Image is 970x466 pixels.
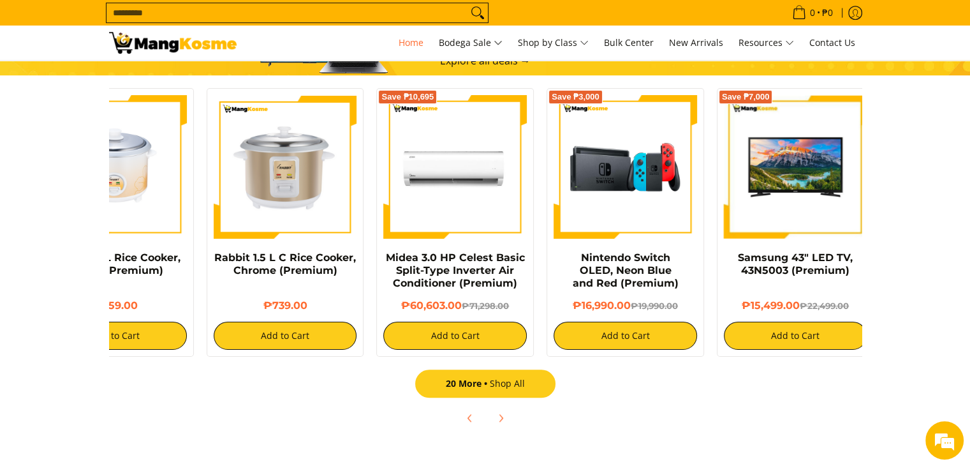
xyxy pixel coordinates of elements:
h6: ₱60,603.00 [383,299,527,312]
a: Midea 3.0 HP Celest Basic Split-Type Inverter Air Conditioner (Premium) [386,252,525,289]
span: Resources [739,35,794,51]
a: Samsung 43" LED TV, 43N5003 (Premium) [738,252,853,276]
a: 20 MoreShop All [415,370,555,398]
button: Previous [456,404,484,432]
span: Home [399,36,423,49]
span: Bulk Center [604,36,654,49]
img: nintendo-switch-with-joystick-and-dock-full-view-mang-kosme [554,95,697,239]
a: Explore all deals → [440,54,531,68]
button: Next [487,404,515,432]
h6: ₱16,990.00 [554,299,697,312]
span: 0 [808,8,817,17]
button: Search [467,3,488,22]
button: Add to Cart [554,322,697,350]
img: rabbit-1.2-liter-rice-cooker-yellow-full-view-mang-kosme [43,95,187,239]
span: Bodega Sale [439,35,503,51]
button: Add to Cart [43,322,187,350]
span: 20 More [446,377,490,389]
img: Midea 3.0 HP Celest Basic Split-Type Inverter Air Conditioner (Premium) [383,95,527,239]
a: Shop by Class [511,26,595,60]
a: Bodega Sale [432,26,509,60]
span: Save ₱3,000 [552,93,599,101]
a: Resources [732,26,800,60]
a: Contact Us [803,26,862,60]
a: Home [392,26,430,60]
span: We're online! [74,147,176,276]
h6: ₱15,499.00 [724,299,867,312]
span: Shop by Class [518,35,589,51]
del: ₱22,499.00 [800,301,849,311]
a: Bulk Center [598,26,660,60]
img: samsung-43-inch-led-tv-full-view- mang-kosme [724,95,867,239]
del: ₱19,990.00 [631,301,678,311]
del: ₱71,298.00 [462,301,509,311]
span: ₱0 [820,8,835,17]
span: • [788,6,837,20]
button: Add to Cart [214,322,357,350]
span: New Arrivals [669,36,723,49]
button: Add to Cart [383,322,527,350]
button: Add to Cart [724,322,867,350]
textarea: Type your message and hit 'Enter' [6,322,243,366]
nav: Main Menu [249,26,862,60]
img: Mang Kosme: Your Home Appliances Warehouse Sale Partner! [109,32,237,54]
img: https://mangkosme.com/products/rabbit-1-5-l-c-rice-cooker-chrome-class-a [214,95,357,239]
div: Chat with us now [66,71,214,88]
a: New Arrivals [663,26,730,60]
a: Rabbit 1.2 L Rice Cooker, Yellow (Premium) [50,252,180,276]
span: Save ₱10,695 [381,93,434,101]
h6: ₱739.00 [214,299,357,312]
div: Minimize live chat window [209,6,240,37]
h6: ₱659.00 [43,299,187,312]
a: Rabbit 1.5 L C Rice Cooker, Chrome (Premium) [214,252,356,276]
span: Contact Us [809,36,855,49]
span: Save ₱7,000 [722,93,770,101]
a: Nintendo Switch OLED, Neon Blue and Red (Premium) [572,252,678,289]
